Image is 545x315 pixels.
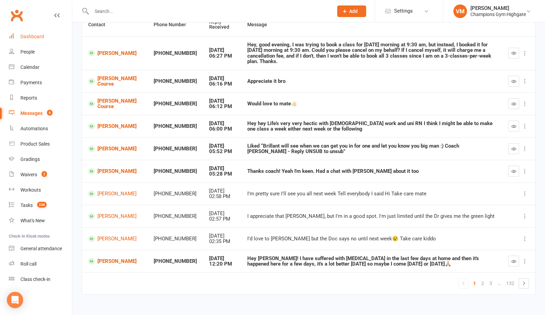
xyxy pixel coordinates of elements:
[147,13,203,36] th: Phone Number
[20,64,40,70] div: Calendar
[247,168,496,174] div: Thanks coach! Yeah I'm keen. Had a chat with [PERSON_NAME] about it too
[209,143,235,149] div: [DATE]
[247,143,496,154] div: Liked “Brillant will see when we can get you in for one and let you know you big man :) Coach [PE...
[9,152,72,167] a: Gradings
[209,194,235,199] div: 02:58 PM
[209,239,235,244] div: 02:35 PM
[20,95,37,101] div: Reports
[9,75,72,90] a: Payments
[247,42,496,64] div: Hey, good evening, I was trying to book a class for [DATE] morning at 9:30 am, but instead, I boo...
[495,279,503,288] a: …
[470,279,479,288] a: 1
[209,149,235,154] div: 05:52 PM
[20,49,35,55] div: People
[247,101,496,107] div: Would love to mate👍🏻
[42,171,47,177] span: 2
[20,276,50,282] div: Class check-in
[20,141,50,147] div: Product Sales
[88,213,141,220] a: [PERSON_NAME]
[9,60,72,75] a: Calendar
[9,272,72,287] a: Class kiosk mode
[479,279,487,288] a: 2
[154,78,197,84] div: [PHONE_NUMBER]
[20,187,41,193] div: Workouts
[247,236,496,242] div: I'd love to [PERSON_NAME] but the Doc says no until next week😢 Take care kiddo
[247,256,496,267] div: Hey [PERSON_NAME]! I have suffered with [MEDICAL_DATA] in the last few days at home and then it's...
[88,123,141,130] a: [PERSON_NAME]
[209,171,235,177] div: 05:28 PM
[470,5,526,11] div: [PERSON_NAME]
[209,81,235,87] div: 06:16 PM
[487,279,495,288] a: 3
[9,136,72,152] a: Product Sales
[9,241,72,256] a: General attendance kiosk mode
[20,246,62,251] div: General attendance
[88,258,141,265] a: [PERSON_NAME]
[209,261,235,267] div: 12:20 PM
[209,104,235,109] div: 06:12 PM
[9,90,72,106] a: Reports
[88,50,141,56] a: [PERSON_NAME]
[9,167,72,182] a: Waivers 2
[20,126,48,131] div: Automations
[20,172,37,177] div: Waivers
[88,76,141,87] a: [PERSON_NAME] Course
[154,258,197,264] div: [PHONE_NUMBER]
[154,50,197,56] div: [PHONE_NUMBER]
[503,279,517,288] a: 132
[20,261,36,267] div: Roll call
[247,121,496,132] div: Hey hey Life's very very hectic with [DEMOGRAPHIC_DATA] work and uni RN I think I might be able t...
[154,236,197,242] div: [PHONE_NUMBER]
[247,191,496,197] div: I'm pretty sure I'll see you all next week Tell everybody I said Hi Take care mate
[9,182,72,198] a: Workouts
[20,202,33,208] div: Tasks
[88,98,141,109] a: [PERSON_NAME] Course
[247,213,496,219] div: I appreciate that [PERSON_NAME], but I'm in a good spot. I'm just limited until the Dr gives me t...
[37,202,47,208] span: 238
[9,44,72,60] a: People
[9,213,72,228] a: What's New
[20,110,43,116] div: Messages
[88,191,141,197] a: [PERSON_NAME]
[394,3,413,19] span: Settings
[9,256,72,272] a: Roll call
[209,188,235,194] div: [DATE]
[8,7,25,24] a: Clubworx
[88,236,141,242] a: [PERSON_NAME]
[209,121,235,126] div: [DATE]
[453,4,467,18] div: VM
[209,256,235,261] div: [DATE]
[209,53,235,59] div: 06:27 PM
[88,146,141,152] a: [PERSON_NAME]
[20,80,42,85] div: Payments
[470,11,526,17] div: Champions Gym Highgate
[20,156,40,162] div: Gradings
[9,106,72,121] a: Messages 8
[154,146,197,152] div: [PHONE_NUMBER]
[241,13,502,36] th: Message
[20,218,45,223] div: What's New
[9,121,72,136] a: Automations
[349,9,358,14] span: Add
[209,126,235,132] div: 06:00 PM
[247,78,496,84] div: Appreciate it bro
[90,6,328,16] input: Search...
[209,233,235,239] div: [DATE]
[154,101,197,107] div: [PHONE_NUMBER]
[9,29,72,44] a: Dashboard
[209,166,235,171] div: [DATE]
[82,13,147,36] th: Contact
[209,211,235,216] div: [DATE]
[209,98,235,104] div: [DATE]
[337,5,366,17] button: Add
[209,216,235,222] div: 02:57 PM
[154,168,197,174] div: [PHONE_NUMBER]
[7,292,23,308] div: Open Intercom Messenger
[154,213,197,219] div: [PHONE_NUMBER]
[154,123,197,129] div: [PHONE_NUMBER]
[209,76,235,81] div: [DATE]
[203,13,241,36] th: Reply Received
[9,198,72,213] a: Tasks 238
[47,110,52,116] span: 8
[209,47,235,53] div: [DATE]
